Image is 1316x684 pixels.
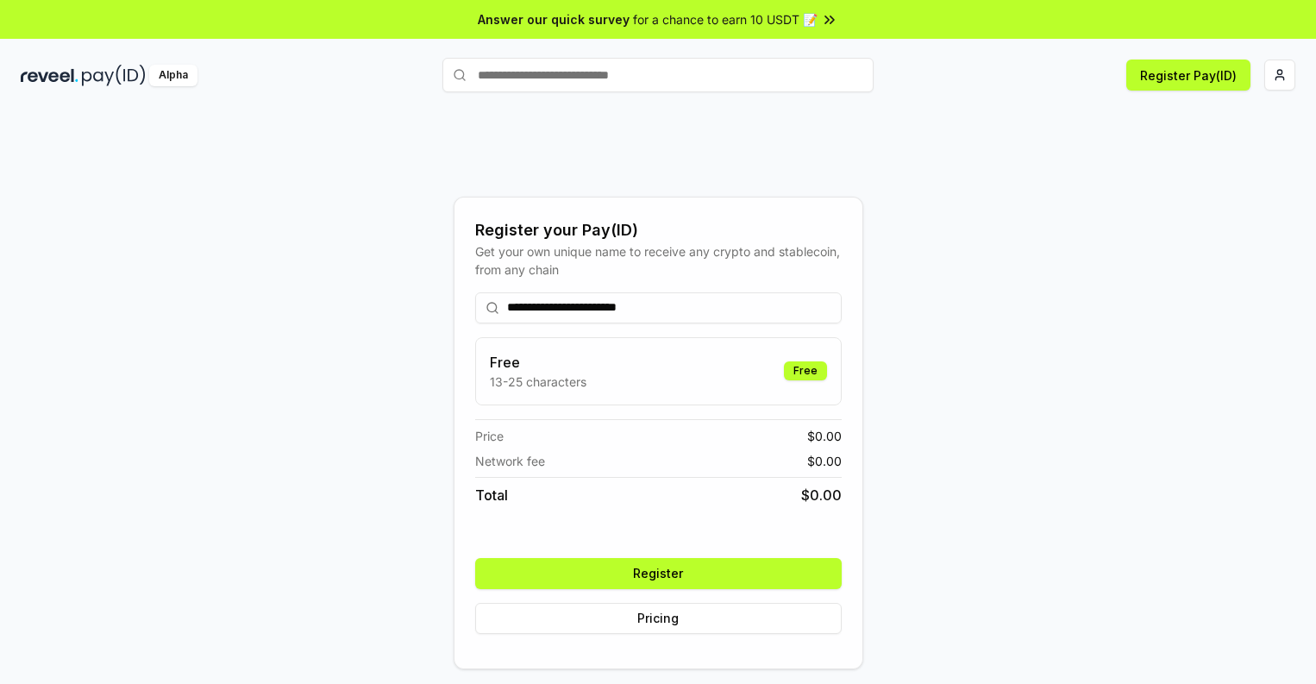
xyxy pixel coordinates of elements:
[1126,60,1250,91] button: Register Pay(ID)
[801,485,842,505] span: $ 0.00
[807,427,842,445] span: $ 0.00
[475,603,842,634] button: Pricing
[490,352,586,373] h3: Free
[633,10,818,28] span: for a chance to earn 10 USDT 📝
[475,558,842,589] button: Register
[475,218,842,242] div: Register your Pay(ID)
[149,65,197,86] div: Alpha
[475,427,504,445] span: Price
[82,65,146,86] img: pay_id
[478,10,630,28] span: Answer our quick survey
[784,361,827,380] div: Free
[490,373,586,391] p: 13-25 characters
[475,242,842,279] div: Get your own unique name to receive any crypto and stablecoin, from any chain
[475,452,545,470] span: Network fee
[807,452,842,470] span: $ 0.00
[21,65,78,86] img: reveel_dark
[475,485,508,505] span: Total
